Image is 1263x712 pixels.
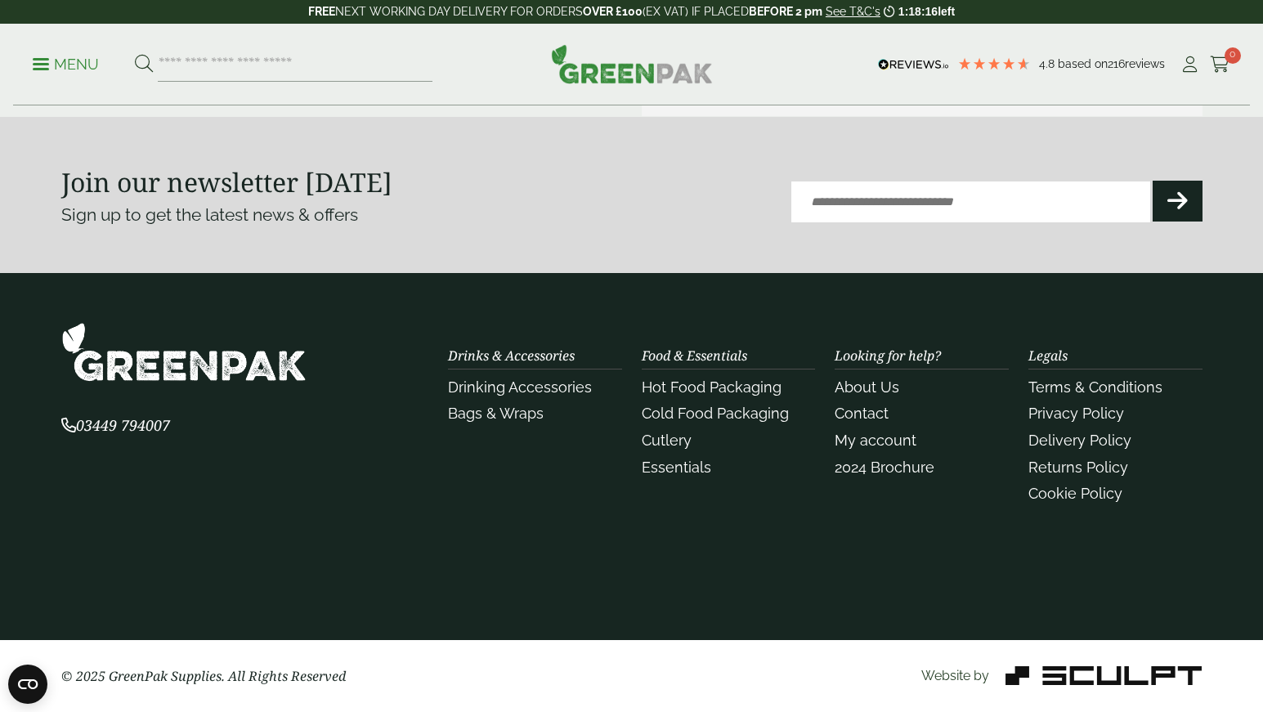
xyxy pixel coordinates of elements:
span: 03449 794007 [61,415,170,435]
a: Bags & Wraps [448,405,544,422]
strong: BEFORE 2 pm [749,5,822,18]
img: GreenPak Supplies [551,44,713,83]
span: 216 [1108,57,1125,70]
span: left [938,5,955,18]
a: Returns Policy [1028,459,1128,476]
strong: FREE [308,5,335,18]
a: 2024 Brochure [835,459,934,476]
strong: OVER £100 [583,5,643,18]
p: © 2025 GreenPak Supplies. All Rights Reserved [61,666,428,686]
a: Cutlery [642,432,692,449]
span: 0 [1225,47,1241,64]
span: 4.8 [1039,57,1058,70]
span: Website by [921,668,989,683]
a: About Us [835,378,899,396]
p: Menu [33,55,99,74]
span: 1:18:16 [898,5,938,18]
strong: Join our newsletter [DATE] [61,164,392,199]
a: Delivery Policy [1028,432,1131,449]
a: Essentials [642,459,711,476]
a: Menu [33,55,99,71]
p: Sign up to get the latest news & offers [61,202,575,228]
img: REVIEWS.io [878,59,949,70]
span: reviews [1125,57,1165,70]
img: GreenPak Supplies [61,322,307,382]
div: 4.79 Stars [957,56,1031,71]
a: Privacy Policy [1028,405,1124,422]
a: My account [835,432,916,449]
a: Cookie Policy [1028,485,1122,502]
a: Cold Food Packaging [642,405,789,422]
a: Drinking Accessories [448,378,592,396]
a: 0 [1210,52,1230,77]
img: Sculpt [1005,666,1202,685]
a: See T&C's [826,5,880,18]
a: Contact [835,405,889,422]
span: Based on [1058,57,1108,70]
a: Terms & Conditions [1028,378,1162,396]
a: 03449 794007 [61,419,170,434]
i: My Account [1180,56,1200,73]
i: Cart [1210,56,1230,73]
a: Hot Food Packaging [642,378,782,396]
button: Open CMP widget [8,665,47,704]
